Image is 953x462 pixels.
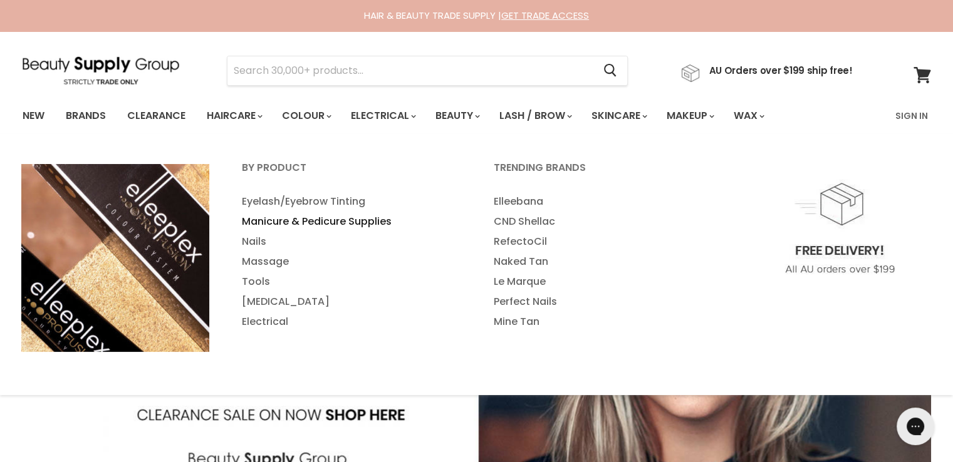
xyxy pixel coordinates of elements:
[426,103,487,129] a: Beauty
[478,312,727,332] a: Mine Tan
[501,9,589,22] a: GET TRADE ACCESS
[888,103,935,129] a: Sign In
[13,103,54,129] a: New
[13,98,831,134] ul: Main menu
[478,232,727,252] a: RefectoCil
[478,192,727,212] a: Elleebana
[478,292,727,312] a: Perfect Nails
[478,252,727,272] a: Naked Tan
[118,103,195,129] a: Clearance
[478,158,727,189] a: Trending Brands
[594,56,627,85] button: Search
[7,9,947,22] div: HAIR & BEAUTY TRADE SUPPLY |
[226,232,476,252] a: Nails
[478,212,727,232] a: CND Shellac
[226,192,476,332] ul: Main menu
[227,56,594,85] input: Search
[657,103,722,129] a: Makeup
[227,56,628,86] form: Product
[7,98,947,134] nav: Main
[226,158,476,189] a: By Product
[890,403,940,449] iframe: Gorgias live chat messenger
[226,292,476,312] a: [MEDICAL_DATA]
[341,103,424,129] a: Electrical
[226,212,476,232] a: Manicure & Pedicure Supplies
[273,103,339,129] a: Colour
[724,103,772,129] a: Wax
[490,103,580,129] a: Lash / Brow
[478,192,727,332] ul: Main menu
[226,312,476,332] a: Electrical
[197,103,270,129] a: Haircare
[478,272,727,292] a: Le Marque
[56,103,115,129] a: Brands
[582,103,655,129] a: Skincare
[226,272,476,292] a: Tools
[226,252,476,272] a: Massage
[226,192,476,212] a: Eyelash/Eyebrow Tinting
